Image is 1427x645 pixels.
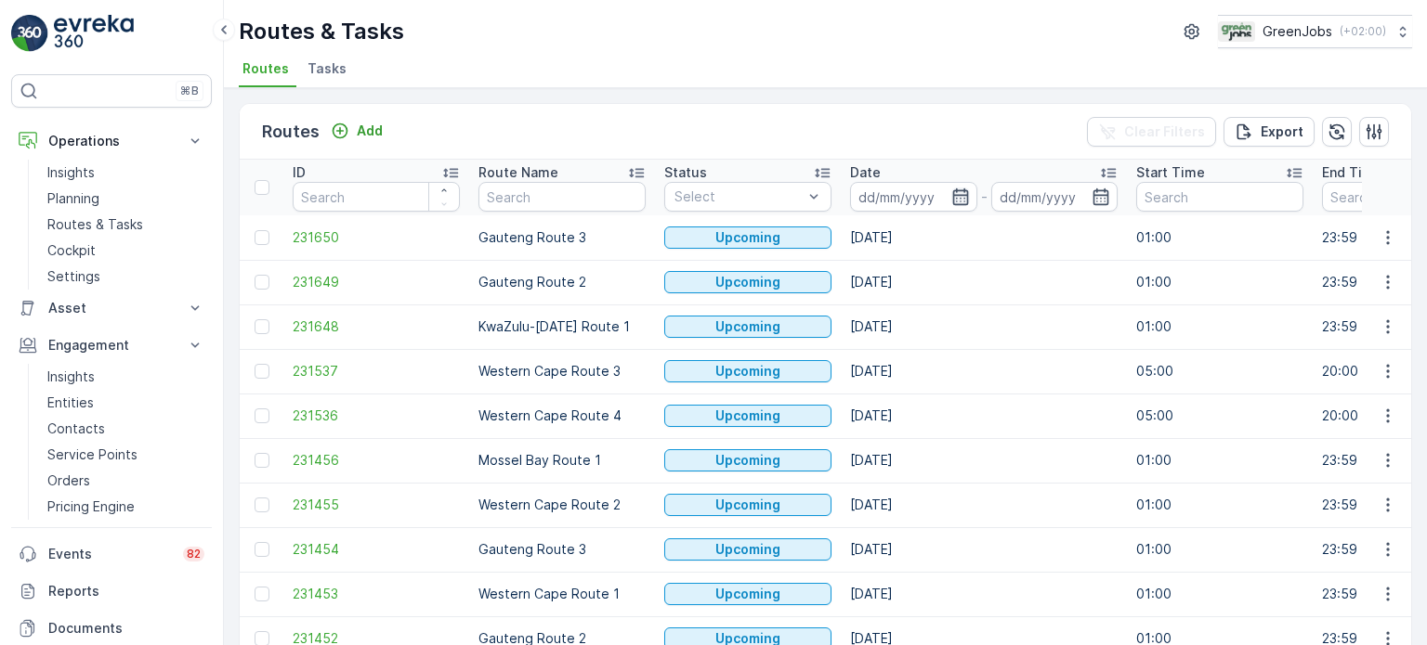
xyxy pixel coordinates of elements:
div: Toggle Row Selected [255,408,269,423]
p: Route Name [478,163,558,182]
button: Add [323,120,390,142]
td: [DATE] [841,260,1127,304]
img: logo [11,15,48,52]
a: Reports [11,573,212,610]
a: 231537 [293,362,460,381]
div: Toggle Row Selected [255,275,269,290]
td: [DATE] [841,572,1127,616]
p: Orders [47,471,90,490]
p: Documents [48,619,204,638]
p: Status [664,163,707,182]
p: Western Cape Route 2 [478,496,646,514]
p: Gauteng Route 3 [478,540,646,559]
td: [DATE] [841,215,1127,260]
p: 01:00 [1136,451,1303,470]
button: GreenJobs(+02:00) [1218,15,1412,48]
div: Toggle Row Selected [255,542,269,557]
p: Insights [47,163,95,182]
div: Toggle Row Selected [255,230,269,245]
p: Upcoming [715,451,780,470]
p: Upcoming [715,585,780,603]
p: Reports [48,582,204,600]
a: Insights [40,160,212,186]
p: Select [674,187,803,206]
a: Events82 [11,535,212,573]
button: Upcoming [664,226,831,249]
a: 231454 [293,540,460,559]
p: Routes & Tasks [239,17,404,46]
a: Orders [40,468,212,494]
p: Western Cape Route 4 [478,406,646,425]
a: Insights [40,364,212,390]
button: Upcoming [664,583,831,605]
p: Asset [48,299,175,317]
p: Western Cape Route 3 [478,362,646,381]
p: Upcoming [715,228,780,247]
p: Upcoming [715,540,780,559]
input: Search [478,182,646,212]
p: Gauteng Route 3 [478,228,646,247]
a: Settings [40,264,212,290]
p: - [981,186,988,208]
td: [DATE] [841,349,1127,393]
p: Insights [47,368,95,386]
input: Search [293,182,460,212]
p: Upcoming [715,362,780,381]
p: ID [293,163,306,182]
button: Upcoming [664,449,831,471]
img: logo_light-DOdMpM7g.png [54,15,134,52]
td: [DATE] [841,304,1127,349]
p: Upcoming [715,496,780,514]
p: End Time [1322,163,1382,182]
a: 231649 [293,273,460,291]
p: Add [357,122,383,140]
a: 231455 [293,496,460,514]
button: Operations [11,123,212,160]
p: Events [48,545,172,563]
button: Clear Filters [1087,117,1216,147]
a: Pricing Engine [40,494,212,520]
p: 82 [187,547,201,561]
span: 231453 [293,585,460,603]
button: Asset [11,290,212,327]
button: Engagement [11,327,212,364]
p: Export [1261,123,1303,141]
p: Clear Filters [1124,123,1205,141]
div: Toggle Row Selected [255,587,269,601]
button: Upcoming [664,271,831,293]
a: Service Points [40,442,212,468]
button: Upcoming [664,360,831,382]
p: 01:00 [1136,228,1303,247]
p: ⌘B [180,84,199,98]
a: Contacts [40,416,212,442]
button: Upcoming [664,316,831,338]
button: Upcoming [664,494,831,516]
div: Toggle Row Selected [255,319,269,334]
a: 231456 [293,451,460,470]
p: Start Time [1136,163,1205,182]
p: 01:00 [1136,585,1303,603]
a: Cockpit [40,238,212,264]
p: Upcoming [715,273,780,291]
p: GreenJobs [1263,22,1332,41]
p: KwaZulu-[DATE] Route 1 [478,317,646,336]
p: 01:00 [1136,540,1303,559]
input: Search [1136,182,1303,212]
a: 231650 [293,228,460,247]
td: [DATE] [841,527,1127,572]
td: [DATE] [841,438,1127,483]
a: Routes & Tasks [40,212,212,238]
p: Date [850,163,881,182]
p: Western Cape Route 1 [478,585,646,603]
button: Upcoming [664,538,831,561]
p: Engagement [48,336,175,355]
p: Gauteng Route 2 [478,273,646,291]
p: 05:00 [1136,406,1303,425]
a: 231648 [293,317,460,336]
p: 01:00 [1136,317,1303,336]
